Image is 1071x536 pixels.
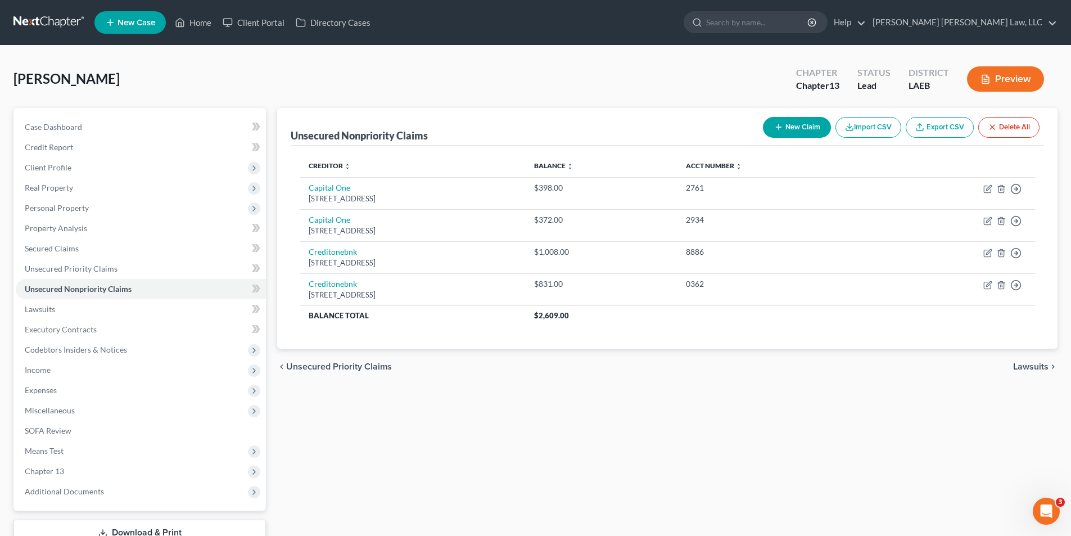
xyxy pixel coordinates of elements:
[309,247,357,256] a: Creditonebnk
[686,278,865,290] div: 0362
[25,345,127,354] span: Codebtors Insiders & Notices
[25,406,75,415] span: Miscellaneous
[309,193,516,204] div: [STREET_ADDRESS]
[534,278,668,290] div: $831.00
[277,362,286,371] i: chevron_left
[706,12,809,33] input: Search by name...
[309,183,350,192] a: Capital One
[309,226,516,236] div: [STREET_ADDRESS]
[978,117,1040,138] button: Delete All
[290,12,376,33] a: Directory Cases
[309,258,516,268] div: [STREET_ADDRESS]
[686,246,865,258] div: 8886
[534,214,668,226] div: $372.00
[828,12,866,33] a: Help
[735,163,742,170] i: unfold_more
[25,385,57,395] span: Expenses
[909,79,949,92] div: LAEB
[16,279,266,299] a: Unsecured Nonpriority Claims
[16,218,266,238] a: Property Analysis
[25,304,55,314] span: Lawsuits
[25,466,64,476] span: Chapter 13
[686,161,742,170] a: Acct Number unfold_more
[906,117,974,138] a: Export CSV
[309,161,351,170] a: Creditor unfold_more
[217,12,290,33] a: Client Portal
[534,161,573,170] a: Balance unfold_more
[686,182,865,193] div: 2761
[909,66,949,79] div: District
[291,129,428,142] div: Unsecured Nonpriority Claims
[309,215,350,224] a: Capital One
[286,362,392,371] span: Unsecured Priority Claims
[967,66,1044,92] button: Preview
[534,246,668,258] div: $1,008.00
[867,12,1057,33] a: [PERSON_NAME] [PERSON_NAME] Law, LLC
[16,299,266,319] a: Lawsuits
[25,264,118,273] span: Unsecured Priority Claims
[309,290,516,300] div: [STREET_ADDRESS]
[16,319,266,340] a: Executory Contracts
[857,79,891,92] div: Lead
[169,12,217,33] a: Home
[16,117,266,137] a: Case Dashboard
[1033,498,1060,525] iframe: Intercom live chat
[796,66,839,79] div: Chapter
[1013,362,1049,371] span: Lawsuits
[835,117,901,138] button: Import CSV
[13,70,120,87] span: [PERSON_NAME]
[300,305,525,326] th: Balance Total
[25,244,79,253] span: Secured Claims
[1049,362,1058,371] i: chevron_right
[25,487,104,496] span: Additional Documents
[16,137,266,157] a: Credit Report
[25,163,71,172] span: Client Profile
[16,238,266,259] a: Secured Claims
[534,311,569,320] span: $2,609.00
[25,203,89,213] span: Personal Property
[25,183,73,192] span: Real Property
[25,142,73,152] span: Credit Report
[534,182,668,193] div: $398.00
[686,214,865,226] div: 2934
[25,284,132,294] span: Unsecured Nonpriority Claims
[25,365,51,375] span: Income
[25,122,82,132] span: Case Dashboard
[344,163,351,170] i: unfold_more
[829,80,839,91] span: 13
[857,66,891,79] div: Status
[796,79,839,92] div: Chapter
[567,163,573,170] i: unfold_more
[25,426,71,435] span: SOFA Review
[118,19,155,27] span: New Case
[309,279,357,289] a: Creditonebnk
[16,421,266,441] a: SOFA Review
[1056,498,1065,507] span: 3
[277,362,392,371] button: chevron_left Unsecured Priority Claims
[25,446,64,456] span: Means Test
[763,117,831,138] button: New Claim
[25,223,87,233] span: Property Analysis
[25,325,97,334] span: Executory Contracts
[16,259,266,279] a: Unsecured Priority Claims
[1013,362,1058,371] button: Lawsuits chevron_right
